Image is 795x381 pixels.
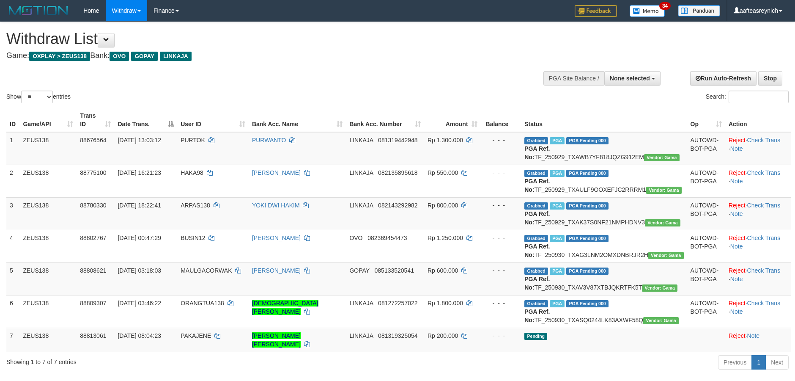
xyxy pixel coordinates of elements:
[428,267,458,274] span: Rp 600.000
[645,219,680,226] span: Vendor URL: https://trx31.1velocity.biz
[747,267,781,274] a: Check Trans
[729,169,746,176] a: Reject
[730,243,743,250] a: Note
[428,300,463,306] span: Rp 1.800.000
[747,332,760,339] a: Note
[725,262,791,295] td: · ·
[118,235,161,241] span: [DATE] 00:47:29
[6,30,521,47] h1: Withdraw List
[428,169,458,176] span: Rp 550.000
[643,317,679,324] span: Vendor URL: https://trx31.1velocity.biz
[181,202,210,209] span: ARPAS138
[648,252,684,259] span: Vendor URL: https://trx31.1velocity.biz
[566,137,609,144] span: PGA Pending
[524,202,548,210] span: Grabbed
[484,266,518,275] div: - - -
[428,137,463,144] span: Rp 1.300.000
[378,137,417,144] span: Copy 081319442948 to clipboard
[729,91,789,103] input: Search:
[6,132,19,165] td: 1
[550,202,565,210] span: Marked by aafnoeunsreypich
[80,267,106,274] span: 88808621
[729,332,746,339] a: Reject
[484,234,518,242] div: - - -
[747,169,781,176] a: Check Trans
[524,308,550,323] b: PGA Ref. No:
[181,169,203,176] span: HAKA98
[550,268,565,275] span: Marked by aafsreyleap
[687,262,725,295] td: AUTOWD-BOT-PGA
[6,230,19,262] td: 4
[181,300,224,306] span: ORANGTUA138
[6,91,71,103] label: Show entries
[349,169,373,176] span: LINKAJA
[644,154,680,161] span: Vendor URL: https://trx31.1velocity.biz
[524,235,548,242] span: Grabbed
[524,145,550,160] b: PGA Ref. No:
[725,132,791,165] td: · ·
[21,91,53,103] select: Showentries
[252,332,301,348] a: [PERSON_NAME] [PERSON_NAME]
[375,267,414,274] span: Copy 085133520541 to clipboard
[659,2,671,10] span: 34
[19,197,77,230] td: ZEUS138
[524,137,548,144] span: Grabbed
[349,137,373,144] span: LINKAJA
[19,328,77,352] td: ZEUS138
[252,202,300,209] a: YOKI DWI HAKIM
[378,332,417,339] span: Copy 081319325054 to clipboard
[521,132,687,165] td: TF_250929_TXAWB7YF818JQZG912EM
[481,108,521,132] th: Balance
[604,71,661,86] button: None selected
[80,169,106,176] span: 88775100
[349,300,373,306] span: LINKAJA
[19,165,77,197] td: ZEUS138
[118,300,161,306] span: [DATE] 03:46:22
[725,108,791,132] th: Action
[6,165,19,197] td: 2
[19,295,77,328] td: ZEUS138
[747,300,781,306] a: Check Trans
[566,202,609,210] span: PGA Pending
[687,132,725,165] td: AUTOWD-BOT-PGA
[177,108,249,132] th: User ID: activate to sort column ascending
[524,178,550,193] b: PGA Ref. No:
[6,52,521,60] h4: Game: Bank:
[729,137,746,144] a: Reject
[575,5,617,17] img: Feedback.jpg
[524,243,550,258] b: PGA Ref. No:
[729,202,746,209] a: Reject
[524,333,547,340] span: Pending
[367,235,407,241] span: Copy 082369454473 to clipboard
[181,332,211,339] span: PAKAJENE
[521,262,687,295] td: TF_250930_TXAV3V87XTBJQKRTFK5T
[730,145,743,152] a: Note
[349,202,373,209] span: LINKAJA
[378,202,417,209] span: Copy 082143292982 to clipboard
[729,267,746,274] a: Reject
[550,170,565,177] span: Marked by aafnoeunsreypich
[725,328,791,352] td: ·
[521,295,687,328] td: TF_250930_TXASQ0244LK83AXWF58Q
[484,136,518,144] div: - - -
[114,108,177,132] th: Date Trans.: activate to sort column descending
[80,235,106,241] span: 88802767
[725,230,791,262] td: · ·
[524,210,550,226] b: PGA Ref. No:
[484,299,518,307] div: - - -
[181,267,232,274] span: MAULGACORWAK
[521,230,687,262] td: TF_250930_TXAG3LNM2OMXDNBRJR2H
[566,300,609,307] span: PGA Pending
[566,170,609,177] span: PGA Pending
[747,202,781,209] a: Check Trans
[77,108,114,132] th: Trans ID: activate to sort column ascending
[751,355,766,370] a: 1
[725,295,791,328] td: · ·
[181,137,205,144] span: PURTOK
[6,4,71,17] img: MOTION_logo.png
[19,108,77,132] th: Game/API: activate to sort column ascending
[424,108,481,132] th: Amount: activate to sort column ascending
[118,137,161,144] span: [DATE] 13:03:12
[378,169,417,176] span: Copy 082135895618 to clipboard
[521,108,687,132] th: Status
